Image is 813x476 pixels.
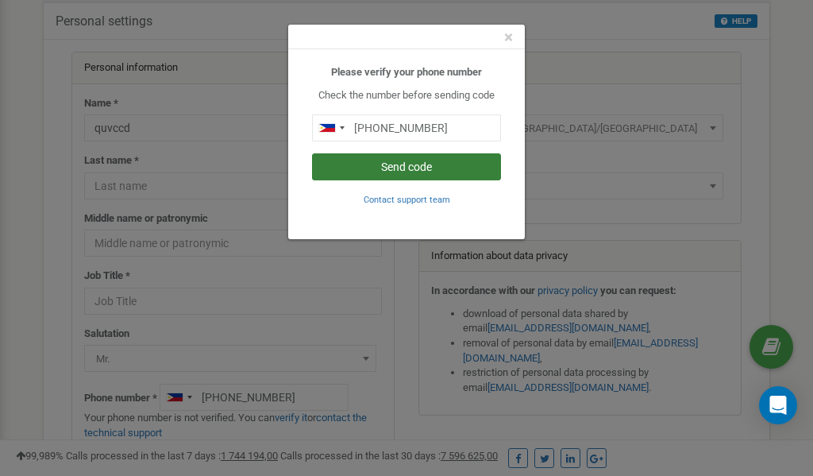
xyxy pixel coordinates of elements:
[313,115,349,141] div: Telephone country code
[504,29,513,46] button: Close
[364,193,450,205] a: Contact support team
[504,28,513,47] span: ×
[331,66,482,78] b: Please verify your phone number
[312,114,501,141] input: 0905 123 4567
[312,153,501,180] button: Send code
[759,386,797,424] div: Open Intercom Messenger
[312,88,501,103] p: Check the number before sending code
[364,195,450,205] small: Contact support team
